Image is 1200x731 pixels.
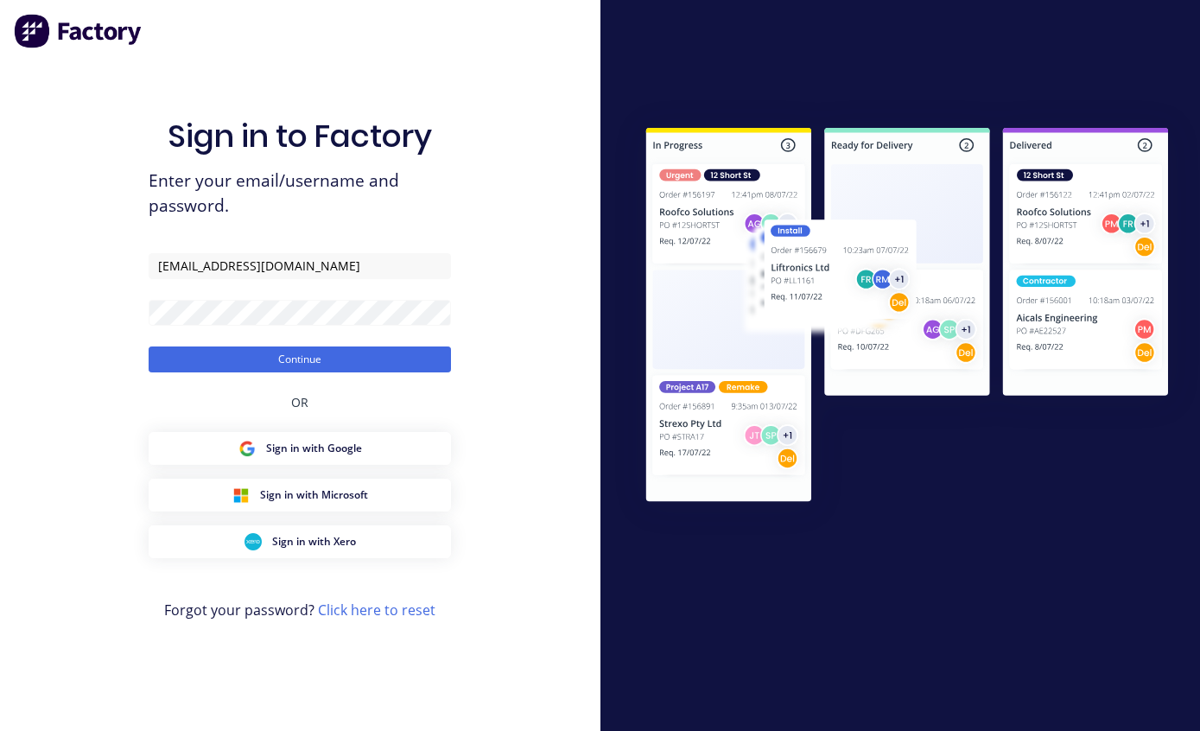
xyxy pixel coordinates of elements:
[164,600,435,620] span: Forgot your password?
[149,479,451,512] button: Microsoft Sign inSign in with Microsoft
[168,118,432,155] h1: Sign in to Factory
[149,432,451,465] button: Google Sign inSign in with Google
[149,168,451,219] span: Enter your email/username and password.
[291,372,308,432] div: OR
[318,601,435,620] a: Click here to reset
[260,487,368,503] span: Sign in with Microsoft
[266,441,362,456] span: Sign in with Google
[149,525,451,558] button: Xero Sign inSign in with Xero
[238,440,256,457] img: Google Sign in
[14,14,143,48] img: Factory
[232,486,250,504] img: Microsoft Sign in
[149,346,451,372] button: Continue
[149,253,451,279] input: Email/Username
[272,534,356,550] span: Sign in with Xero
[244,533,262,550] img: Xero Sign in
